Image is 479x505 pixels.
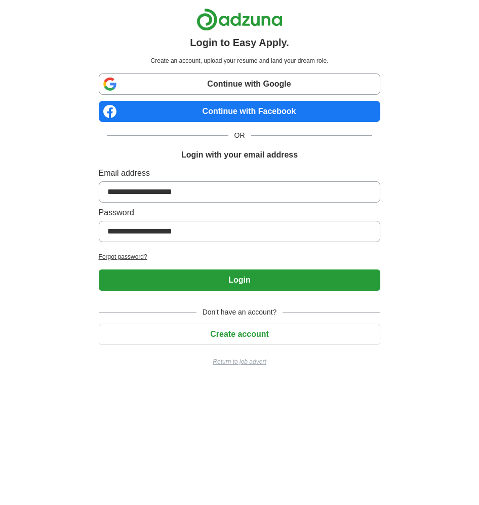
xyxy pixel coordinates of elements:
[99,167,381,179] label: Email address
[99,357,381,366] a: Return to job advert
[181,149,298,161] h1: Login with your email address
[101,56,379,65] p: Create an account, upload your resume and land your dream role.
[99,101,381,122] a: Continue with Facebook
[99,73,381,95] a: Continue with Google
[99,330,381,338] a: Create account
[190,35,289,50] h1: Login to Easy Apply.
[99,269,381,291] button: Login
[99,207,381,219] label: Password
[196,307,283,318] span: Don't have an account?
[99,324,381,345] button: Create account
[99,252,381,261] a: Forgot password?
[196,8,283,31] img: Adzuna logo
[228,130,251,141] span: OR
